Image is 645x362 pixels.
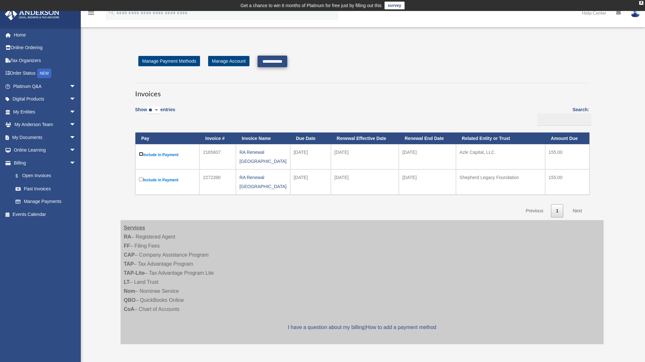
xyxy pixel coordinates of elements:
[5,156,82,169] a: Billingarrow_drop_down
[456,133,545,144] th: Related Entity or Trust: activate to sort column ascending
[9,195,82,208] a: Manage Payments
[135,83,589,99] h3: Invoices
[535,106,589,126] label: Search:
[124,261,134,267] strong: TAP
[288,325,365,330] a: I have a question about my billing
[290,144,331,169] td: [DATE]
[568,204,587,218] a: Next
[3,8,61,20] img: Anderson Advisors Platinum Portal
[521,204,548,218] a: Previous
[331,133,399,144] th: Renewal Effective Date: activate to sort column ascending
[545,133,589,144] th: Amount Due: activate to sort column ascending
[69,80,82,93] span: arrow_drop_down
[9,182,82,195] a: Past Invoices
[124,270,145,276] strong: TAP-Lite
[290,133,331,144] th: Due Date: activate to sort column ascending
[37,69,51,78] div: NEW
[69,156,82,170] span: arrow_drop_down
[5,41,86,54] a: Online Ordering
[138,56,200,66] a: Manage Payment Methods
[69,131,82,144] span: arrow_drop_down
[399,144,456,169] td: [DATE]
[139,152,143,156] input: Include in Payment
[236,133,290,144] th: Invoice Name: activate to sort column ascending
[69,93,82,106] span: arrow_drop_down
[124,323,600,332] p: |
[9,169,79,183] a: $Open Invoices
[639,1,643,5] div: close
[239,173,287,191] div: RA Renewal [GEOGRAPHIC_DATA]
[199,169,236,195] td: 2272390
[199,133,236,144] th: Invoice #: activate to sort column ascending
[208,56,249,66] a: Manage Account
[5,67,86,80] a: Order StatusNEW
[124,306,134,312] strong: CoA
[537,113,591,126] input: Search:
[139,177,143,181] input: Include in Payment
[399,169,456,195] td: [DATE]
[5,144,86,157] a: Online Learningarrow_drop_down
[385,2,405,9] a: survey
[124,288,135,294] strong: Nom
[456,144,545,169] td: Azle Capital, LLC
[124,243,130,249] strong: FF
[121,220,604,344] div: – Registered Agent – Filing Fees – Company Assistance Program – Tax Advantage Program – Tax Advan...
[366,325,436,330] a: How to add a payment method
[69,118,82,132] span: arrow_drop_down
[5,54,86,67] a: Tax Organizers
[630,8,640,17] img: User Pic
[124,252,135,258] strong: CAP
[124,234,131,240] strong: RA
[290,169,331,195] td: [DATE]
[5,131,86,144] a: My Documentsarrow_drop_down
[124,297,135,303] strong: QBO
[5,93,86,106] a: Digital Productsarrow_drop_down
[456,169,545,195] td: Shepherd Legacy Foundation
[124,279,130,285] strong: LT
[139,151,196,159] label: Include in Payment
[5,105,86,118] a: My Entitiesarrow_drop_down
[551,204,563,218] a: 1
[331,144,399,169] td: [DATE]
[135,106,175,121] label: Show entries
[19,172,22,180] span: $
[5,28,86,41] a: Home
[331,169,399,195] td: [DATE]
[545,169,589,195] td: 155.00
[5,80,86,93] a: Platinum Q&Aarrow_drop_down
[135,133,199,144] th: Pay: activate to sort column descending
[87,11,95,17] a: menu
[108,9,115,16] i: search
[240,2,382,9] div: Get a chance to win 6 months of Platinum for free just by filling out this
[239,148,287,166] div: RA Renewal [GEOGRAPHIC_DATA]
[124,225,145,230] strong: Services
[5,208,86,221] a: Events Calendar
[69,144,82,157] span: arrow_drop_down
[139,176,196,184] label: Include in Payment
[545,144,589,169] td: 155.00
[69,105,82,119] span: arrow_drop_down
[5,118,86,131] a: My Anderson Teamarrow_drop_down
[199,144,236,169] td: 2165607
[399,133,456,144] th: Renewal End Date: activate to sort column ascending
[87,9,95,17] i: menu
[147,107,160,114] select: Showentries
